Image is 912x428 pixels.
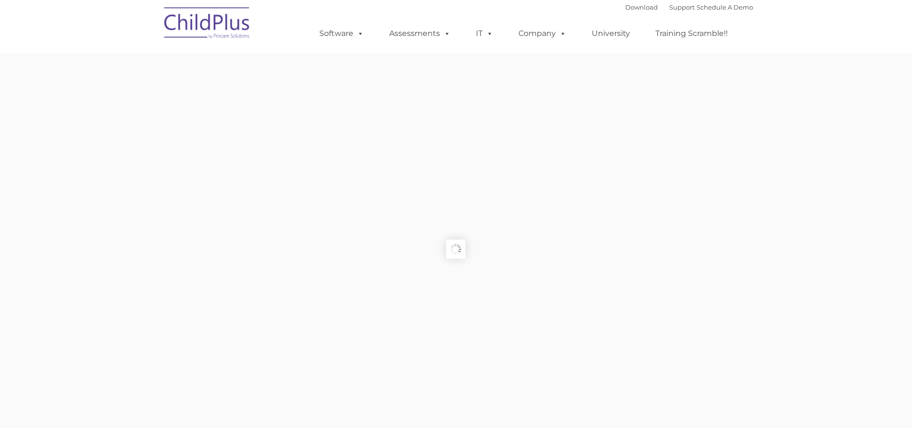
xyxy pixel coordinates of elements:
[582,24,640,43] a: University
[380,24,460,43] a: Assessments
[466,24,503,43] a: IT
[509,24,576,43] a: Company
[625,3,658,11] a: Download
[310,24,373,43] a: Software
[159,0,255,48] img: ChildPlus by Procare Solutions
[646,24,737,43] a: Training Scramble!!
[625,3,753,11] font: |
[697,3,753,11] a: Schedule A Demo
[669,3,695,11] a: Support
